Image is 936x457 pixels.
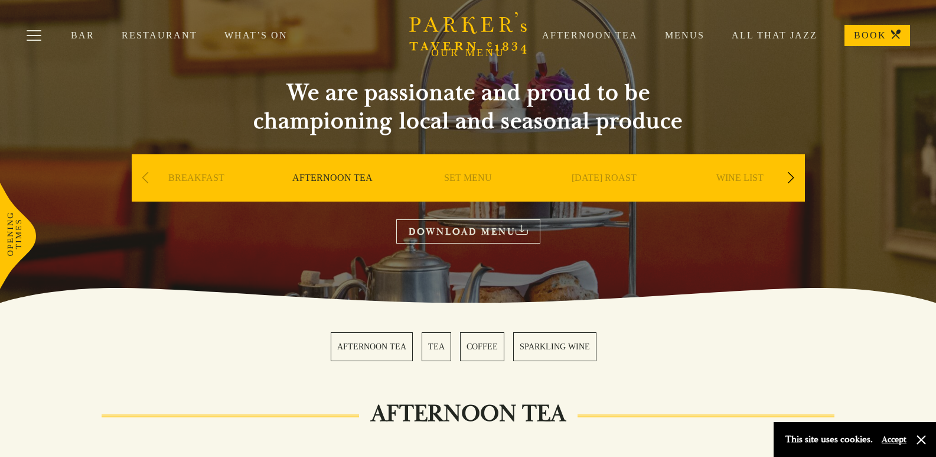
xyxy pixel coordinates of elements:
[359,400,578,428] h2: AFTERNOON TEA
[422,332,451,361] a: 2 / 4
[783,165,799,191] div: Next slide
[168,172,224,219] a: BREAKFAST
[232,79,705,135] h2: We are passionate and proud to be championing local and seasonal produce
[331,332,413,361] a: 1 / 4
[292,172,373,219] a: AFTERNOON TEA
[460,332,504,361] a: 3 / 4
[513,332,596,361] a: 4 / 4
[675,154,805,237] div: 5 / 9
[716,172,764,219] a: WINE LIST
[268,154,397,237] div: 2 / 9
[396,219,540,244] a: DOWNLOAD MENU
[882,434,906,445] button: Accept
[403,154,533,237] div: 3 / 9
[915,434,927,446] button: Close and accept
[138,165,154,191] div: Previous slide
[539,154,669,237] div: 4 / 9
[444,172,492,219] a: SET MENU
[132,154,262,237] div: 1 / 9
[572,172,637,219] a: [DATE] ROAST
[785,431,873,448] p: This site uses cookies.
